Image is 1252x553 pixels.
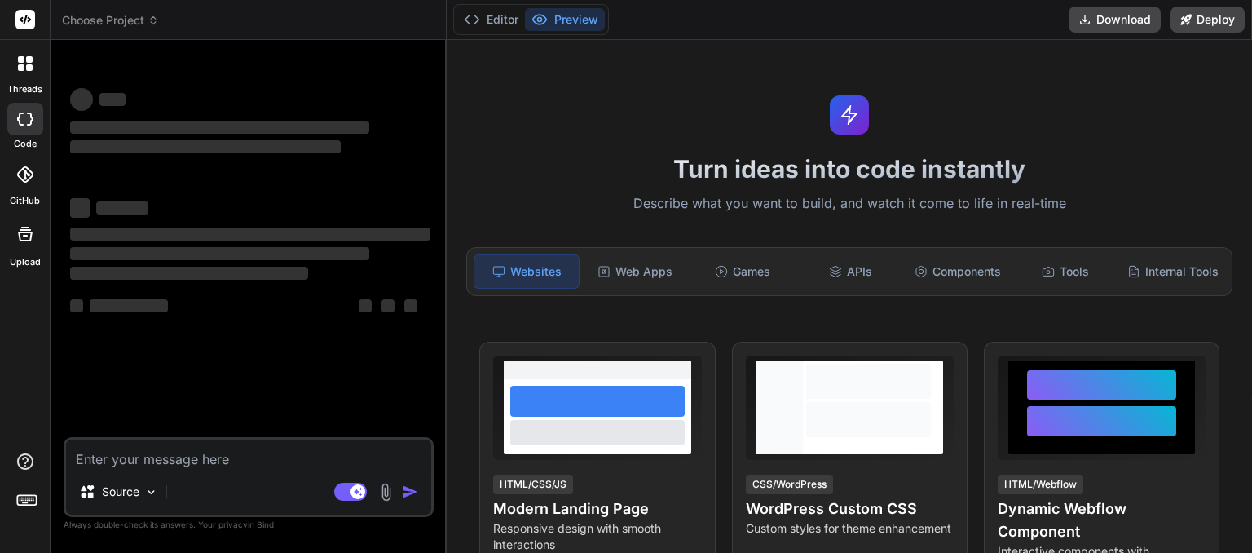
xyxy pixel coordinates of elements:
button: Preview [525,8,605,31]
span: ‌ [70,140,341,153]
span: ‌ [381,299,395,312]
label: threads [7,82,42,96]
div: Web Apps [583,254,687,289]
label: GitHub [10,194,40,208]
div: Games [690,254,795,289]
span: ‌ [70,299,83,312]
span: ‌ [404,299,417,312]
div: Internal Tools [1121,254,1225,289]
p: Source [102,484,139,500]
span: ‌ [359,299,372,312]
button: Editor [457,8,525,31]
img: icon [402,484,418,500]
p: Responsive design with smooth interactions [493,520,701,553]
p: Describe what you want to build, and watch it come to life in real-time [456,193,1242,215]
button: Deploy [1170,7,1245,33]
span: ‌ [70,121,369,134]
div: APIs [798,254,902,289]
div: Components [906,254,1010,289]
h1: Turn ideas into code instantly [456,154,1242,184]
label: code [14,137,37,151]
p: Custom styles for theme enhancement [746,520,954,537]
h4: Dynamic Webflow Component [998,498,1206,543]
img: attachment [377,483,395,502]
span: ‌ [70,198,90,218]
span: ‌ [90,299,168,312]
div: Websites [474,254,580,289]
div: Tools [1013,254,1118,289]
div: HTML/Webflow [998,475,1083,494]
span: ‌ [96,201,148,215]
span: ‌ [70,247,369,260]
h4: WordPress Custom CSS [746,498,954,520]
h4: Modern Landing Page [493,498,701,520]
span: ‌ [70,228,430,241]
div: HTML/CSS/JS [493,475,573,494]
div: CSS/WordPress [746,475,833,494]
span: Choose Project [62,12,159,29]
span: ‌ [99,93,126,106]
span: ‌ [70,88,93,111]
span: ‌ [70,267,308,280]
p: Always double-check its answers. Your in Bind [64,517,434,533]
button: Download [1069,7,1161,33]
img: Pick Models [144,485,158,499]
label: Upload [10,255,41,269]
span: privacy [218,520,248,529]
